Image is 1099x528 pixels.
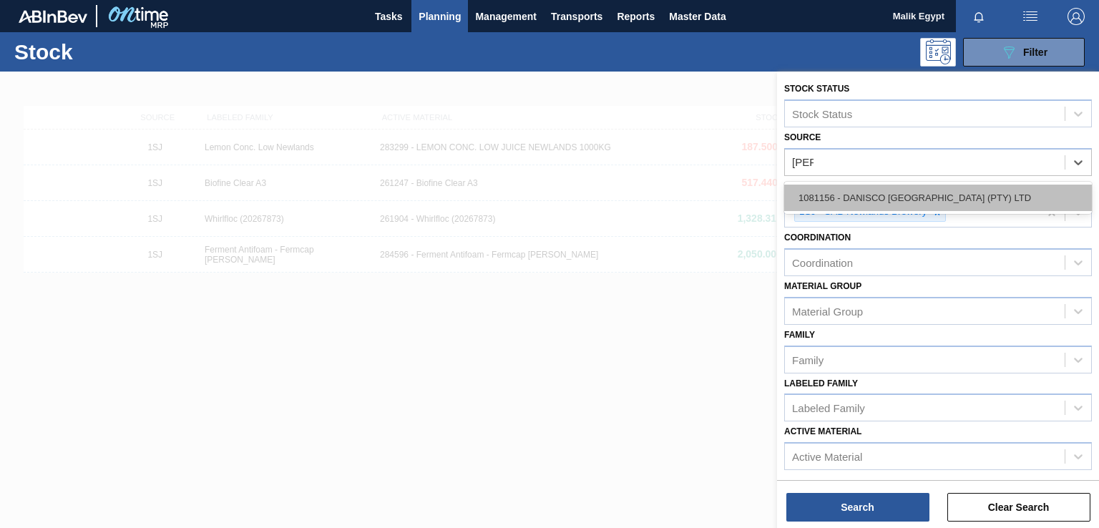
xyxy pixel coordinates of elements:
[551,8,602,25] span: Transports
[14,44,220,60] h1: Stock
[475,8,537,25] span: Management
[956,6,1002,26] button: Notifications
[784,281,861,291] label: Material Group
[792,107,852,119] div: Stock Status
[792,353,824,366] div: Family
[1022,8,1039,25] img: userActions
[669,8,726,25] span: Master Data
[920,38,956,67] div: Programming: no user selected
[784,233,851,243] label: Coordination
[792,257,853,269] div: Coordination
[784,330,815,340] label: Family
[792,402,865,414] div: Labeled Family
[784,181,841,191] label: Destination
[963,38,1085,67] button: Filter
[373,8,404,25] span: Tasks
[617,8,655,25] span: Reports
[784,132,821,142] label: Source
[792,451,862,463] div: Active Material
[784,84,849,94] label: Stock Status
[784,185,1092,211] div: 1081156 - DANISCO [GEOGRAPHIC_DATA] (PTY) LTD
[1023,47,1047,58] span: Filter
[792,305,863,317] div: Material Group
[784,378,858,388] label: Labeled Family
[1068,8,1085,25] img: Logout
[19,10,87,23] img: TNhmsLtSVTkK8tSr43FrP2fwEKptu5GPRR3wAAAABJRU5ErkJggg==
[784,426,861,436] label: Active Material
[419,8,461,25] span: Planning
